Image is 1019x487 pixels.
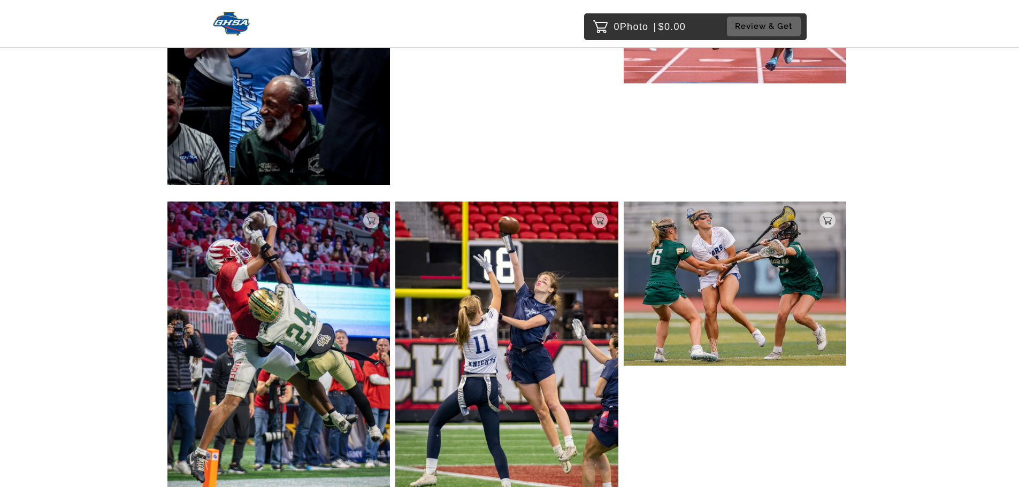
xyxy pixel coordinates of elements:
[620,18,649,35] span: Photo
[727,17,801,36] button: Review & Get
[624,202,847,366] img: 193804
[654,21,657,32] span: |
[614,18,686,35] p: 0 $0.00
[213,12,251,36] img: Snapphound Logo
[727,17,804,36] a: Review & Get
